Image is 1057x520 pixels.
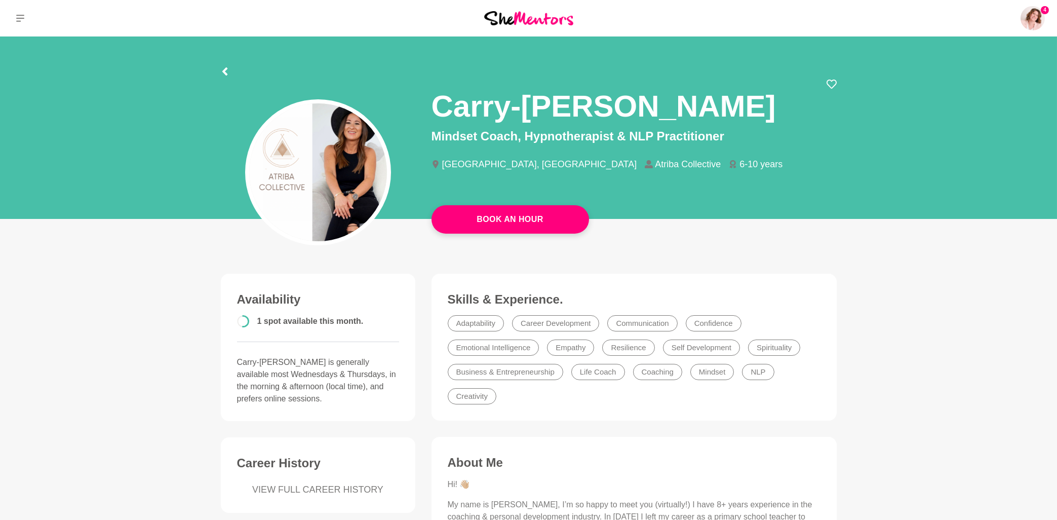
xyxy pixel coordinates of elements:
a: VIEW FULL CAREER HISTORY [237,483,399,497]
h3: About Me [448,455,820,470]
h3: Skills & Experience. [448,292,820,307]
h3: Career History [237,456,399,471]
a: Amanda Greenman4 [1021,6,1045,30]
li: Atriba Collective [645,160,729,169]
h1: Carry-[PERSON_NAME] [432,87,776,125]
span: 1 spot available this month. [257,317,364,325]
li: 6-10 years [729,160,791,169]
img: She Mentors Logo [484,11,573,25]
span: 4 [1041,6,1049,14]
p: Mindset Coach, Hypnotherapist & NLP Practitioner [432,127,837,145]
p: Carry-[PERSON_NAME] is generally available most Wednesdays & Thursdays, in the morning & afternoo... [237,356,399,405]
li: [GEOGRAPHIC_DATA], [GEOGRAPHIC_DATA] [432,160,645,169]
img: Amanda Greenman [1021,6,1045,30]
a: Book An Hour [432,205,589,234]
p: Hi! 👋🏼 [448,478,820,491]
h3: Availability [237,292,399,307]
